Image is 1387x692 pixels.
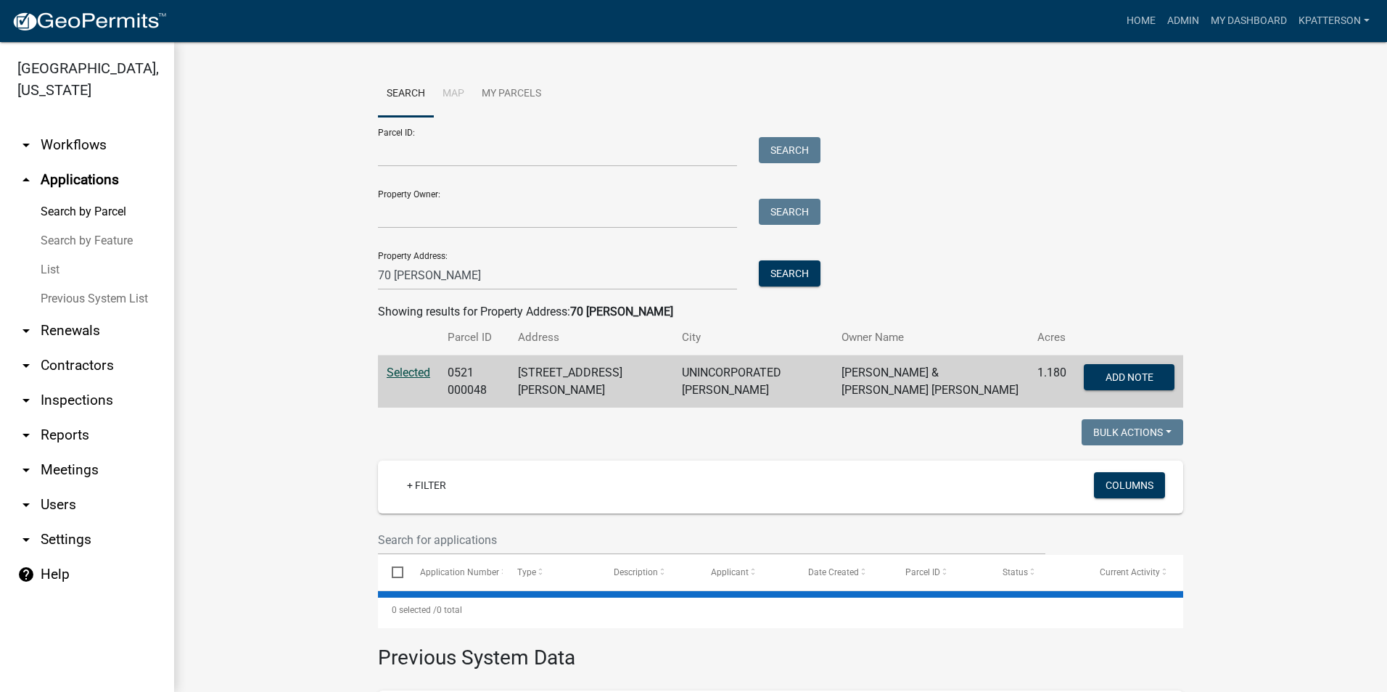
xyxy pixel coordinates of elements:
span: Add Note [1105,371,1153,383]
a: Home [1121,7,1161,35]
span: 0 selected / [392,605,437,615]
datatable-header-cell: Current Activity [1086,555,1183,590]
th: Owner Name [833,321,1029,355]
button: Add Note [1084,364,1174,390]
button: Search [759,260,820,287]
datatable-header-cell: Applicant [697,555,794,590]
span: Status [1003,567,1028,577]
span: Date Created [808,567,859,577]
a: KPATTERSON [1293,7,1375,35]
a: + Filter [395,472,458,498]
td: 1.180 [1029,355,1075,408]
span: Applicant [711,567,749,577]
td: UNINCORPORATED [PERSON_NAME] [673,355,834,408]
i: arrow_drop_up [17,171,35,189]
input: Search for applications [378,525,1045,555]
a: Search [378,71,434,118]
i: arrow_drop_down [17,496,35,514]
i: arrow_drop_down [17,357,35,374]
a: Selected [387,366,430,379]
i: arrow_drop_down [17,427,35,444]
button: Bulk Actions [1082,419,1183,445]
th: Address [509,321,673,355]
a: Admin [1161,7,1205,35]
td: [PERSON_NAME] & [PERSON_NAME] [PERSON_NAME] [833,355,1029,408]
datatable-header-cell: Description [600,555,697,590]
td: [STREET_ADDRESS][PERSON_NAME] [509,355,673,408]
datatable-header-cell: Date Created [794,555,892,590]
div: 0 total [378,592,1183,628]
i: arrow_drop_down [17,136,35,154]
datatable-header-cell: Parcel ID [892,555,989,590]
span: Current Activity [1100,567,1160,577]
span: Type [517,567,536,577]
datatable-header-cell: Select [378,555,406,590]
th: Parcel ID [439,321,509,355]
i: arrow_drop_down [17,392,35,409]
datatable-header-cell: Application Number [406,555,503,590]
span: Description [614,567,658,577]
td: 0521 000048 [439,355,509,408]
a: My Dashboard [1205,7,1293,35]
span: Application Number [420,567,499,577]
span: Parcel ID [905,567,940,577]
strong: 70 [PERSON_NAME] [570,305,673,318]
button: Search [759,199,820,225]
a: My Parcels [473,71,550,118]
i: help [17,566,35,583]
i: arrow_drop_down [17,531,35,548]
th: City [673,321,834,355]
i: arrow_drop_down [17,461,35,479]
datatable-header-cell: Status [989,555,1086,590]
i: arrow_drop_down [17,322,35,339]
datatable-header-cell: Type [503,555,600,590]
th: Acres [1029,321,1075,355]
button: Columns [1094,472,1165,498]
h3: Previous System Data [378,628,1183,673]
button: Search [759,137,820,163]
div: Showing results for Property Address: [378,303,1183,321]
